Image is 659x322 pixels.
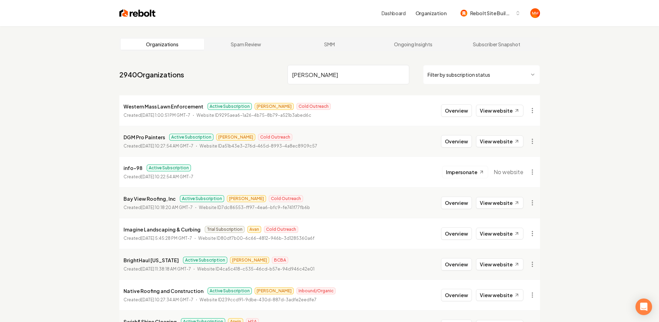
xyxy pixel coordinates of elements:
a: SMM [288,39,372,50]
span: [PERSON_NAME] [255,103,294,110]
a: Organizations [121,39,204,50]
span: Cold Outreach [296,103,331,110]
button: Overview [441,197,472,209]
p: BrightHaul [US_STATE] [123,256,179,264]
p: Created [123,143,193,150]
span: No website [494,168,523,176]
p: Website ID 7dc86553-ff97-4ea6-bfc9-fe741f77fb6b [199,204,310,211]
p: Website ID 239ccd91-9dbe-430d-887d-3adfe2eedfe7 [200,296,317,303]
span: Inbound/Organic [296,287,336,294]
a: View website [476,289,523,301]
time: [DATE] 10:22:54 AM GMT-7 [141,174,193,179]
span: Active Subscription [183,257,227,264]
button: Overview [441,135,472,148]
span: Active Subscription [147,164,191,171]
p: Created [123,235,192,242]
time: [DATE] 10:18:20 AM GMT-7 [141,205,193,210]
button: Overview [441,289,472,301]
span: Cold Outreach [264,226,298,233]
time: [DATE] 10:27:54 AM GMT-7 [141,143,193,149]
input: Search by name or ID [287,65,409,84]
a: Dashboard [382,10,406,17]
time: [DATE] 1:00:51 PM GMT-7 [141,113,190,118]
p: DGM Pro Painters [123,133,165,141]
p: Bay View Roofing, Inc [123,195,176,203]
button: Open user button [530,8,540,18]
p: Created [123,112,190,119]
span: [PERSON_NAME] [230,257,269,264]
span: Cold Outreach [258,134,292,141]
span: Impersonate [446,169,477,176]
div: Open Intercom Messenger [635,299,652,315]
a: View website [476,228,523,239]
a: View website [476,135,523,147]
p: Website ID 80df7b00-6c66-4812-946b-3d1285360a6f [198,235,314,242]
button: Overview [441,227,472,240]
img: Matthew Meyer [530,8,540,18]
time: [DATE] 11:38:18 AM GMT-7 [141,266,191,272]
span: Rebolt Site Builder [470,10,512,17]
button: Overview [441,258,472,271]
a: View website [476,258,523,270]
p: Created [123,266,191,273]
span: Active Subscription [169,134,213,141]
time: [DATE] 10:27:34 AM GMT-7 [141,297,193,302]
p: Imagine Landscaping & Curbing [123,225,201,234]
span: Cold Outreach [269,195,303,202]
p: Website ID 4ca5c418-c535-46cd-b57e-94d946c42e01 [197,266,314,273]
span: Active Subscription [208,287,252,294]
p: Website ID a51b43e3-276d-465d-8993-4a8ec8909c57 [200,143,317,150]
p: Western Mass Lawn Enforcement [123,102,203,111]
p: Website ID 9295aea6-1a26-4b75-8b79-a521b3abed6c [196,112,311,119]
a: Ongoing Insights [371,39,455,50]
span: Trial Subscription [205,226,245,233]
a: View website [476,197,523,209]
button: Organization [411,7,451,19]
time: [DATE] 5:45:28 PM GMT-7 [141,236,192,241]
span: Avan [247,226,261,233]
span: [PERSON_NAME] [255,287,294,294]
a: Subscriber Snapshot [455,39,539,50]
span: [PERSON_NAME] [227,195,266,202]
p: Created [123,173,193,180]
span: Active Subscription [180,195,224,202]
p: Created [123,204,193,211]
a: View website [476,105,523,116]
p: info-98 [123,164,143,172]
p: Native Roofing and Construction [123,287,203,295]
span: [PERSON_NAME] [216,134,255,141]
a: Spam Review [204,39,288,50]
p: Created [123,296,193,303]
span: BCBA [272,257,288,264]
img: Rebolt Site Builder [460,10,467,17]
span: Active Subscription [208,103,252,110]
img: Rebolt Logo [119,8,156,18]
button: Impersonate [442,166,488,178]
a: 2940Organizations [119,70,184,79]
button: Overview [441,104,472,117]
